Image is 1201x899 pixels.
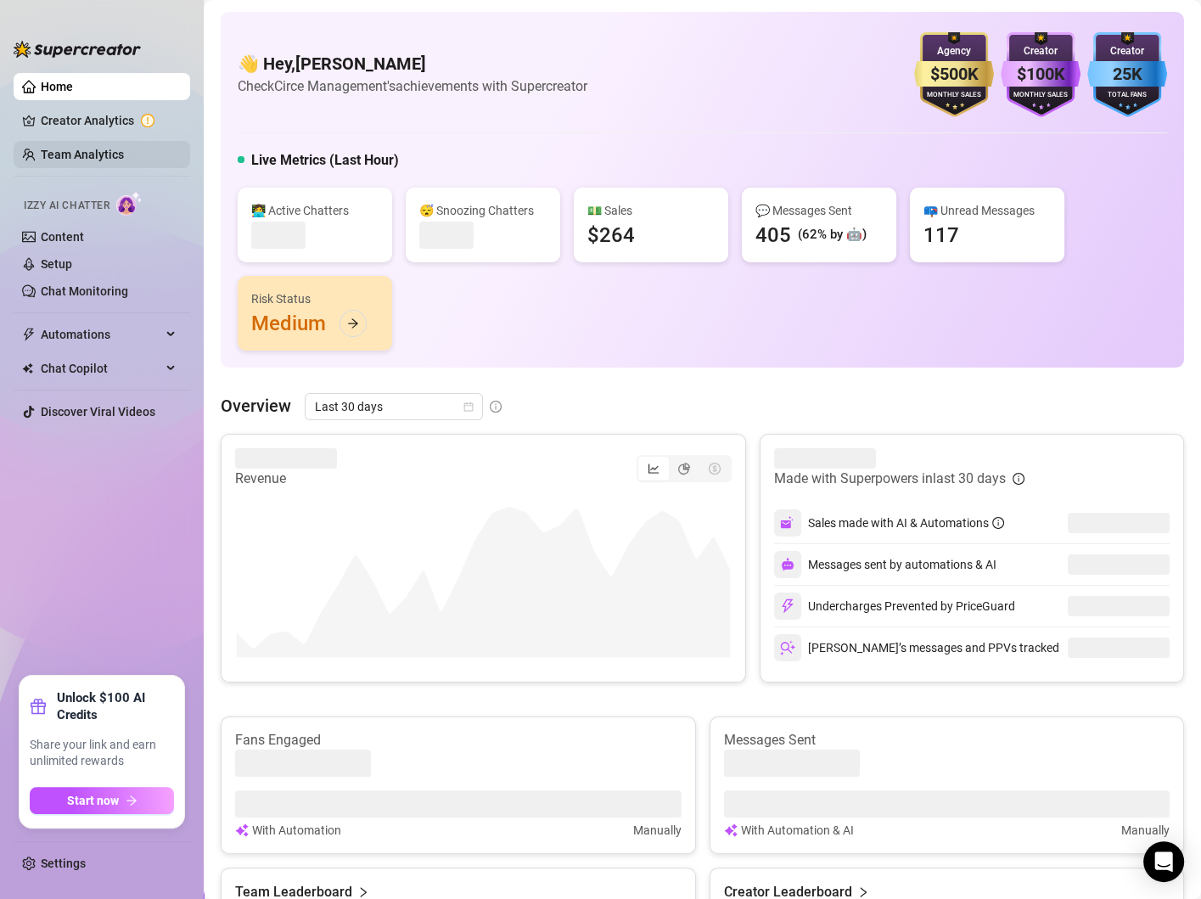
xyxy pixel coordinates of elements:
a: Team Analytics [41,148,124,161]
a: Discover Viral Videos [41,405,155,419]
span: info-circle [992,517,1004,529]
article: Messages Sent [724,731,1170,750]
span: arrow-right [126,795,137,806]
div: 👩‍💻 Active Chatters [251,201,379,220]
img: Chat Copilot [22,362,33,374]
div: Agency [914,43,994,59]
div: 25K [1087,61,1167,87]
div: Open Intercom Messenger [1143,841,1184,882]
img: svg%3e [781,558,794,571]
span: info-circle [1013,473,1024,485]
img: svg%3e [780,515,795,531]
div: Monthly Sales [914,90,994,101]
article: Check Circe Management's achievements with Supercreator [238,76,587,97]
a: Creator Analytics exclamation-circle [41,107,177,134]
span: Chat Copilot [41,355,161,382]
article: Manually [633,821,682,840]
span: line-chart [648,463,659,475]
a: Setup [41,257,72,271]
div: Messages sent by automations & AI [774,551,996,578]
span: gift [30,698,47,715]
div: Creator [1001,43,1080,59]
div: 117 [923,222,959,249]
strong: Unlock $100 AI Credits [57,689,174,723]
img: blue-badge-DgoSNQY1.svg [1087,32,1167,117]
div: Total Fans [1087,90,1167,101]
img: AI Chatter [116,191,143,216]
article: Fans Engaged [235,731,682,750]
h4: 👋 Hey, [PERSON_NAME] [238,52,587,76]
a: Home [41,80,73,93]
div: [PERSON_NAME]’s messages and PPVs tracked [774,634,1059,661]
div: $500K [914,61,994,87]
button: Start nowarrow-right [30,787,174,814]
span: pie-chart [678,463,690,475]
article: Made with Superpowers in last 30 days [774,469,1006,489]
div: Sales made with AI & Automations [808,514,1004,532]
img: gold-badge-CigiZidd.svg [914,32,994,117]
img: svg%3e [780,598,795,614]
span: info-circle [490,401,502,413]
span: dollar-circle [709,463,721,475]
div: 405 [755,222,791,249]
div: 😴 Snoozing Chatters [419,201,547,220]
div: Monthly Sales [1001,90,1080,101]
article: Manually [1121,821,1170,840]
h5: Live Metrics (Last Hour) [251,150,399,171]
span: calendar [463,402,474,412]
img: svg%3e [780,640,795,655]
a: Settings [41,857,86,870]
a: Content [41,230,84,244]
article: With Automation [252,821,341,840]
div: 💵 Sales [587,201,715,220]
img: purple-badge-B9DA21FR.svg [1001,32,1080,117]
span: arrow-right [347,317,359,329]
span: Automations [41,321,161,348]
div: $100K [1001,61,1080,87]
div: 📪 Unread Messages [923,201,1051,220]
div: (62% by 🤖) [798,225,867,245]
div: Risk Status [251,289,379,308]
div: $264 [587,222,635,249]
img: svg%3e [235,821,249,840]
img: logo-BBDzfeDw.svg [14,41,141,58]
img: svg%3e [724,821,738,840]
span: Start now [67,794,119,807]
span: Last 30 days [315,394,473,419]
div: Undercharges Prevented by PriceGuard [774,593,1015,620]
article: Revenue [235,469,337,489]
span: thunderbolt [22,328,36,341]
div: segmented control [637,455,732,482]
span: Share your link and earn unlimited rewards [30,737,174,770]
article: With Automation & AI [741,821,854,840]
div: Creator [1087,43,1167,59]
span: Izzy AI Chatter [24,198,109,214]
div: 💬 Messages Sent [755,201,883,220]
article: Overview [221,393,291,419]
a: Chat Monitoring [41,284,128,298]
